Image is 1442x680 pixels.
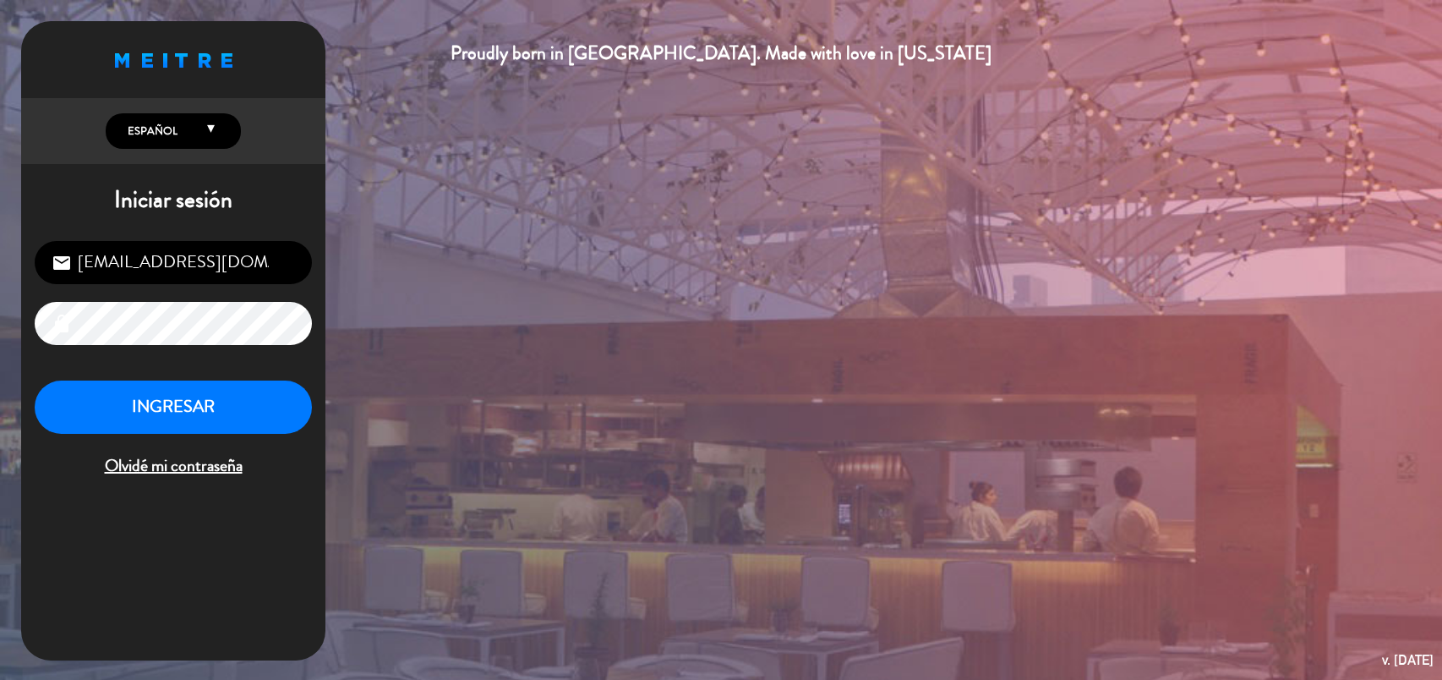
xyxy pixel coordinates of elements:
button: INGRESAR [35,381,312,434]
span: Olvidé mi contraseña [35,452,312,480]
i: lock [52,314,72,334]
div: v. [DATE] [1382,649,1434,672]
span: Español [123,123,178,140]
input: Correo Electrónico [35,241,312,284]
i: email [52,253,72,273]
h1: Iniciar sesión [21,186,325,215]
